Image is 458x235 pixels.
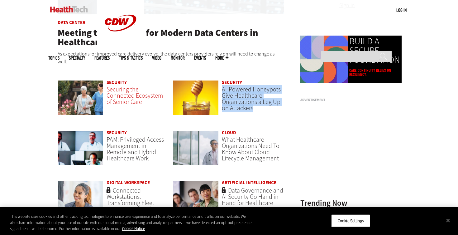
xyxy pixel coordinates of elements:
[173,80,219,121] a: jar of honey with a honey dipper
[300,105,394,183] iframe: advertisement
[107,85,163,106] a: Securing the Connected Ecosystem of Senior Care
[58,80,103,115] img: nurse walks with senior woman through a garden
[50,6,88,12] img: Home
[396,7,407,13] a: Log in
[171,56,185,60] a: MonITor
[173,130,219,171] a: doctor in front of clouds and reflective building
[58,80,103,121] a: nurse walks with senior woman through a garden
[58,180,103,215] img: nurse smiling at patient
[222,85,281,112] a: AI-Powered Honeypots Give Healthcare Organizations a Leg Up on Attackers
[331,214,370,227] button: Cookie Settings
[349,68,400,76] a: Care continuity relies on resiliency.
[69,56,85,60] span: Specialty
[10,213,252,232] div: This website uses cookies and other tracking technologies to enhance user experience and to analy...
[173,180,219,221] a: woman discusses data governance
[194,56,206,60] a: Events
[152,56,161,60] a: Video
[107,135,164,163] a: PAM: Privileged Access Management in Remote and Hybrid Healthcare Work
[222,130,236,136] a: Cloud
[107,79,127,86] a: Security
[173,130,219,165] img: doctor in front of clouds and reflective building
[107,130,127,136] a: Security
[222,79,242,86] a: Security
[122,226,145,231] a: More information about your privacy
[222,135,279,163] a: What Healthcare Organizations Need To Know About Cloud Lifecycle Management
[119,56,143,60] a: Tips & Tactics
[107,186,154,220] a: Connected Workstations: Transforming Fleet Management and Patient Care
[58,130,103,165] img: remote call with care team
[173,180,219,215] img: woman discusses data governance
[222,179,276,186] a: Artificial Intelligence
[396,7,407,13] div: User menu
[107,179,150,186] a: Digital Workspace
[97,41,144,48] a: CDW
[300,98,394,102] h3: Advertisement
[441,213,455,227] button: Close
[215,56,228,60] span: More
[48,56,60,60] span: Topics
[58,180,103,221] a: nurse smiling at patient
[300,199,394,207] h3: Trending Now
[58,130,103,171] a: remote call with care team
[300,36,348,83] img: Colorful animated shapes
[94,56,110,60] a: Features
[222,186,283,213] a: Data Governance and AI Security Go Hand in Hand for Healthcare Organizations
[173,80,219,115] img: jar of honey with a honey dipper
